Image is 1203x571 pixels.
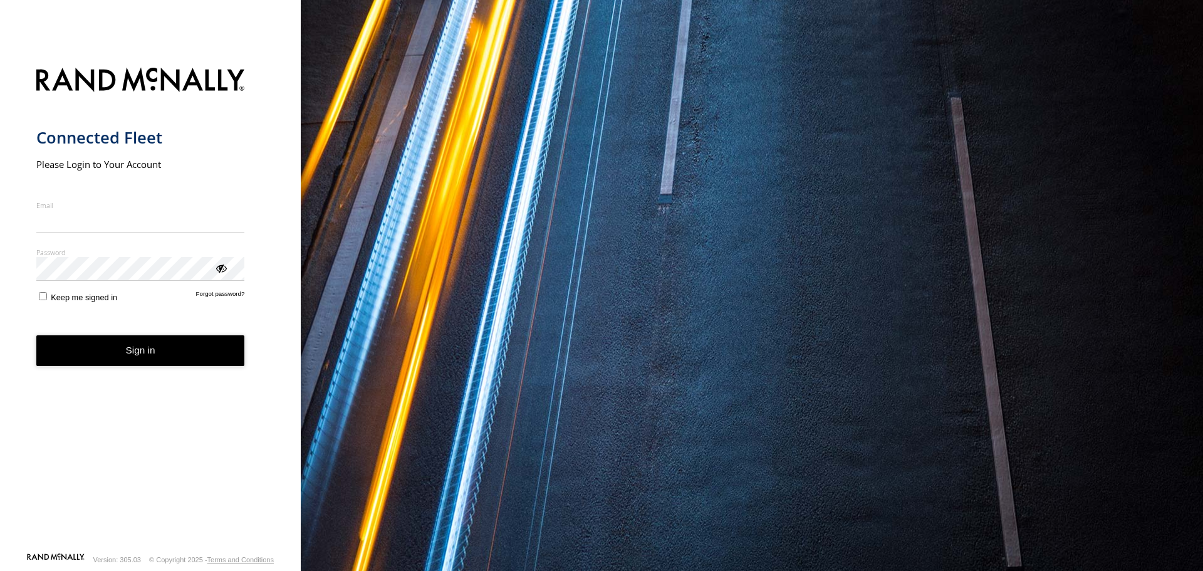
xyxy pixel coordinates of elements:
form: main [36,60,265,552]
div: © Copyright 2025 - [149,556,274,563]
label: Password [36,248,245,257]
input: Keep me signed in [39,292,47,300]
h2: Please Login to Your Account [36,158,245,170]
div: Version: 305.03 [93,556,141,563]
button: Sign in [36,335,245,366]
a: Forgot password? [196,290,245,302]
a: Terms and Conditions [207,556,274,563]
label: Email [36,201,245,210]
div: ViewPassword [214,261,227,274]
a: Visit our Website [27,553,85,566]
img: Rand McNally [36,65,245,97]
span: Keep me signed in [51,293,117,302]
h1: Connected Fleet [36,127,245,148]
